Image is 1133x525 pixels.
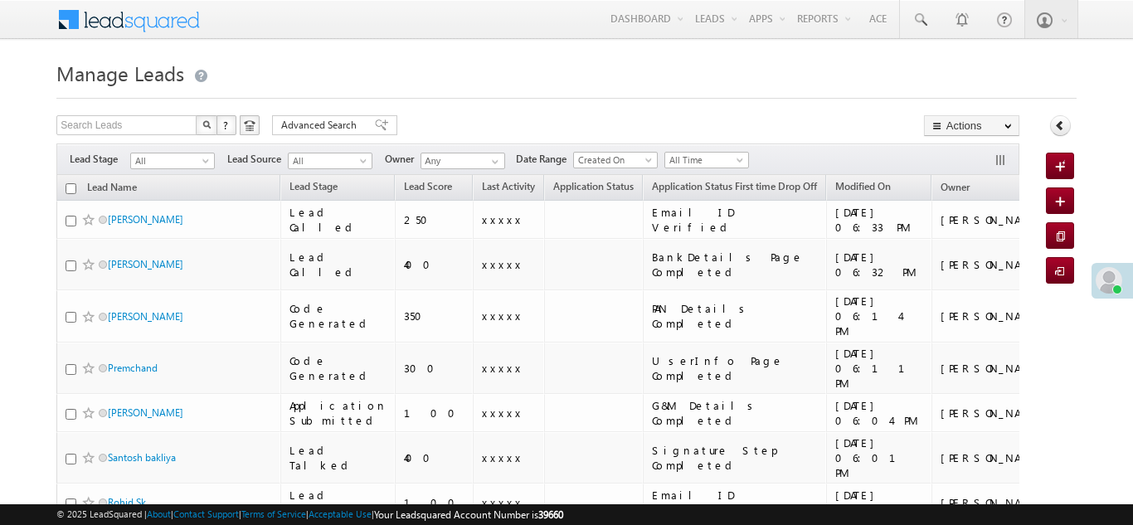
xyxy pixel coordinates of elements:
div: PAN Details Completed [652,301,819,331]
span: Modified On [835,180,891,192]
span: © 2025 LeadSquared | | | | | [56,507,563,523]
div: [PERSON_NAME] [941,212,1049,227]
a: Acceptable Use [309,508,372,519]
input: Type to Search [421,153,505,169]
span: Date Range [516,152,573,167]
div: Lead Called [289,250,387,280]
a: Rohid Sk [108,496,146,508]
a: Application Status First time Drop Off [644,177,825,199]
span: xxxxx [482,309,523,323]
a: [PERSON_NAME] [108,213,183,226]
div: [PERSON_NAME] [941,495,1049,510]
a: Modified On [827,177,899,199]
span: Lead Stage [70,152,130,167]
div: [PERSON_NAME] [941,309,1049,323]
a: Lead Name [79,178,145,200]
span: Owner [385,152,421,167]
span: Owner [941,181,970,193]
span: Lead Score [404,180,452,192]
a: Lead Score [396,177,460,199]
div: G&M Details Completed [652,398,819,428]
a: [PERSON_NAME] [108,310,183,323]
div: [DATE] 06:11 PM [835,346,925,391]
a: Premchand [108,362,158,374]
span: All Time [665,153,744,168]
span: 39660 [538,508,563,521]
div: [DATE] 06:04 PM [835,398,925,428]
div: [DATE] 06:01 PM [835,435,925,480]
input: Check all records [66,183,76,194]
span: xxxxx [482,450,523,464]
img: Search [202,120,211,129]
div: BankDetails Page Completed [652,250,819,280]
div: Lead Called [289,488,387,518]
div: 400 [404,257,465,272]
span: xxxxx [482,257,523,271]
a: Show All Items [483,153,503,170]
div: Signature Step Completed [652,443,819,473]
a: Terms of Service [241,508,306,519]
div: 100 [404,406,465,420]
span: All [131,153,210,168]
div: Email ID Verified [652,488,819,518]
div: Code Generated [289,353,387,383]
div: [DATE] 05:48 PM [835,488,925,518]
a: [PERSON_NAME] [108,406,183,419]
span: Manage Leads [56,60,184,86]
div: Email ID Verified [652,205,819,235]
div: [PERSON_NAME] [941,406,1049,420]
button: Actions [924,115,1019,136]
div: 100 [404,495,465,510]
a: Created On [573,152,658,168]
a: Lead Stage [281,177,346,199]
a: All [288,153,372,169]
span: xxxxx [482,495,523,509]
span: xxxxx [482,212,523,226]
a: All [130,153,215,169]
span: ? [223,118,231,132]
div: [DATE] 06:14 PM [835,294,925,338]
div: Application Submitted [289,398,387,428]
span: Lead Source [227,152,288,167]
div: [DATE] 06:33 PM [835,205,925,235]
div: 300 [404,361,465,376]
div: [PERSON_NAME] [941,257,1049,272]
div: [DATE] 06:32 PM [835,250,925,280]
div: Lead Called [289,205,387,235]
a: [PERSON_NAME] [108,258,183,270]
span: xxxxx [482,406,523,420]
div: [PERSON_NAME] [941,361,1049,376]
div: [PERSON_NAME] [941,450,1049,465]
a: Contact Support [173,508,239,519]
span: xxxxx [482,361,523,375]
span: Advanced Search [281,118,362,133]
span: Application Status First time Drop Off [652,180,817,192]
div: Code Generated [289,301,387,331]
div: Lead Talked [289,443,387,473]
a: Santosh bakliya [108,451,176,464]
div: 400 [404,450,465,465]
a: About [147,508,171,519]
a: All Time [664,152,749,168]
div: 350 [404,309,465,323]
a: Application Status [545,177,642,199]
span: All [289,153,367,168]
button: ? [216,115,236,135]
div: 250 [404,212,465,227]
span: Your Leadsquared Account Number is [374,508,563,521]
div: UserInfo Page Completed [652,353,819,383]
a: Last Activity [474,177,543,199]
span: Lead Stage [289,180,338,192]
span: Created On [574,153,653,168]
span: Application Status [553,180,634,192]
